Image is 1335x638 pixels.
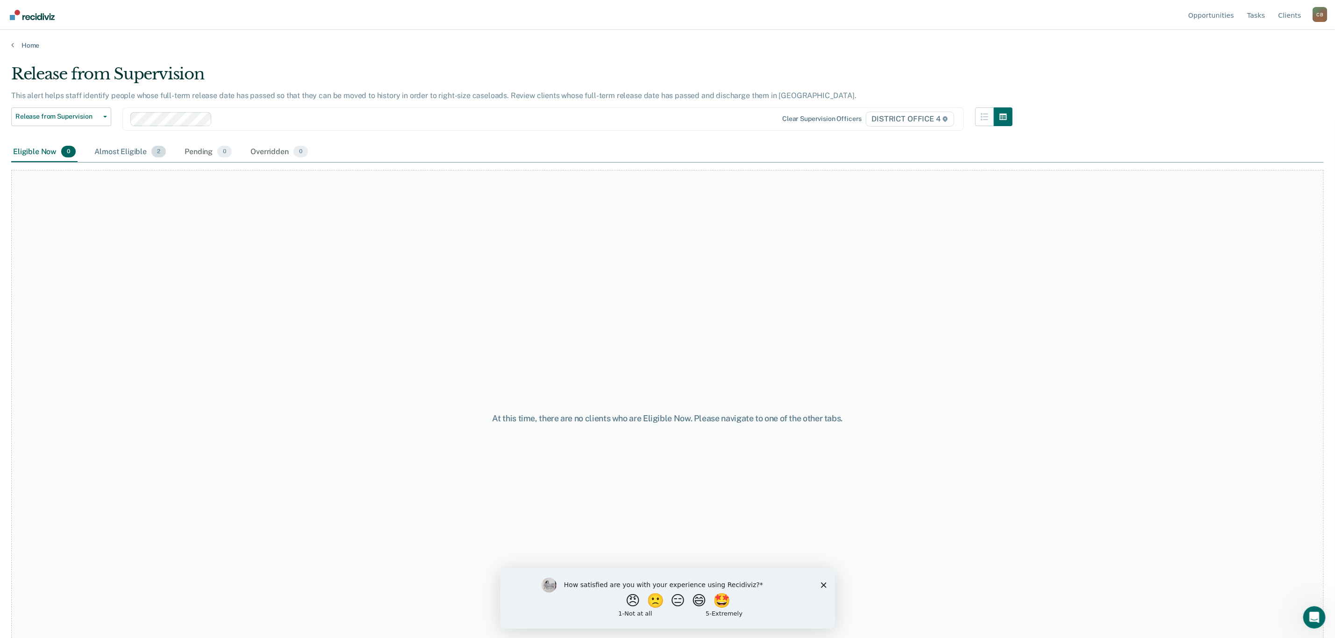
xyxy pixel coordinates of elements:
iframe: Intercom live chat [1303,606,1326,629]
button: Release from Supervision [11,107,111,126]
div: C B [1313,7,1328,22]
a: Home [11,41,1324,50]
span: 0 [293,146,308,158]
div: Pending0 [183,142,234,163]
span: Release from Supervision [15,113,100,121]
img: Recidiviz [10,10,55,20]
p: This alert helps staff identify people whose full-term release date has passed so that they can b... [11,91,857,100]
div: Clear supervision officers [782,115,862,123]
span: 0 [61,146,76,158]
span: 0 [217,146,232,158]
div: At this time, there are no clients who are Eligible Now. Please navigate to one of the other tabs. [340,413,996,424]
div: Release from Supervision [11,64,1013,91]
iframe: Survey by Kim from Recidiviz [500,568,835,629]
span: 2 [151,146,166,158]
span: DISTRICT OFFICE 4 [866,112,954,127]
button: Profile dropdown button [1313,7,1328,22]
div: Overridden0 [249,142,310,163]
div: Almost Eligible2 [93,142,168,163]
div: Eligible Now0 [11,142,78,163]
